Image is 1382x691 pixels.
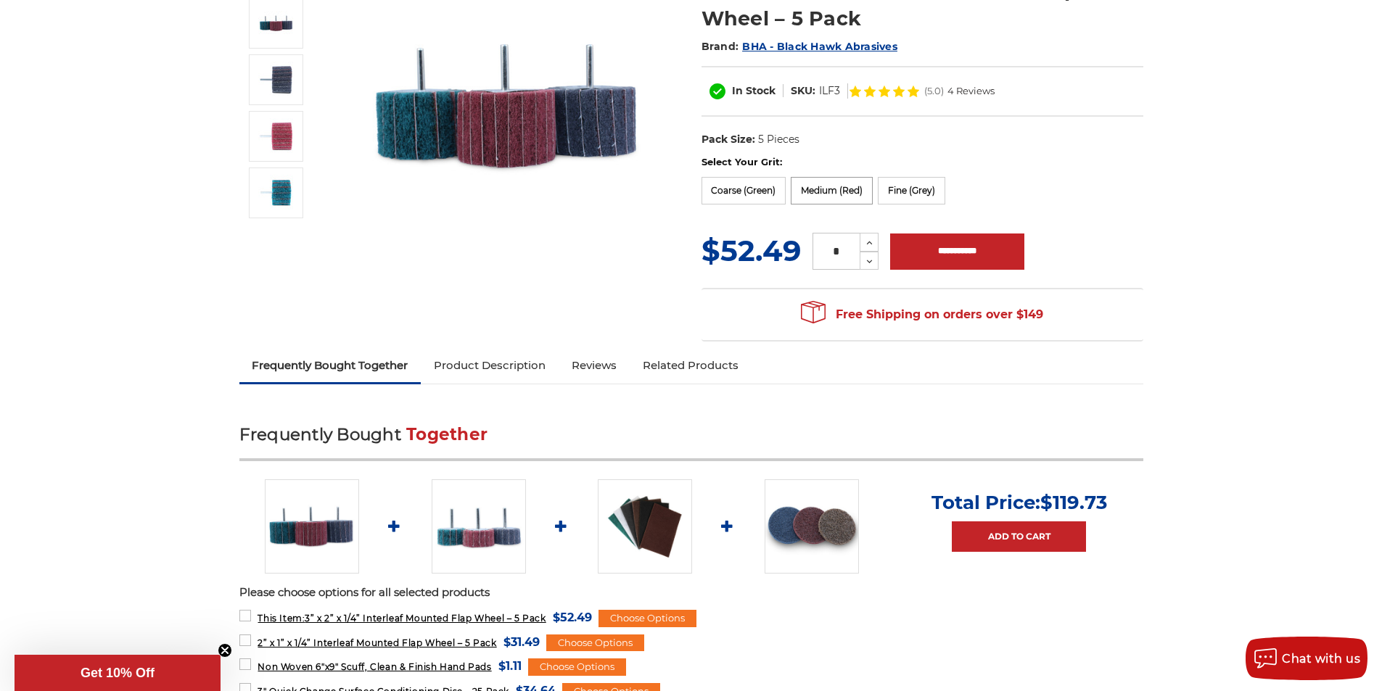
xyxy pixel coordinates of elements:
[239,584,1143,601] p: Please choose options for all selected products
[218,643,232,658] button: Close teaser
[258,661,491,672] span: Non Woven 6"x9" Scuff, Clean & Finish Hand Pads
[258,5,295,41] img: 3” x 2” x 1/4” Interleaf Mounted Flap Wheel – 5 Pack
[758,132,799,147] dd: 5 Pieces
[258,118,295,154] img: Red 3” x 2” x ¼” Interleaf Mounted Flap Wheel
[702,132,755,147] dt: Pack Size:
[258,613,546,624] span: 3” x 2” x 1/4” Interleaf Mounted Flap Wheel – 5 Pack
[406,424,488,444] span: Together
[528,658,626,676] div: Choose Options
[265,479,359,574] img: 3” x 2” x 1/4” Interleaf Mounted Flap Wheel – 5 Pack
[702,233,801,268] span: $52.49
[15,655,221,691] div: Get 10% OffClose teaser
[498,656,522,676] span: $1.11
[503,632,540,652] span: $31.49
[947,86,995,96] span: 4 Reviews
[1040,491,1107,514] span: $119.73
[553,608,592,627] span: $52.49
[1282,652,1360,666] span: Chat with us
[81,666,155,680] span: Get 10% Off
[801,300,1043,329] span: Free Shipping on orders over $149
[819,83,840,99] dd: ILF3
[1246,637,1367,680] button: Chat with us
[952,521,1086,552] a: Add to Cart
[599,610,696,627] div: Choose Options
[239,349,421,381] a: Frequently Bought Together
[546,634,644,652] div: Choose Options
[742,40,897,53] a: BHA - Black Hawk Abrasives
[258,613,305,624] strong: This Item:
[559,349,630,381] a: Reviews
[258,175,295,211] img: Green 3” x 2” x ¼” Interleaf Mounted Flap Wheel
[791,83,815,99] dt: SKU:
[732,84,776,97] span: In Stock
[702,155,1143,170] label: Select Your Grit:
[258,637,496,648] span: 2” x 1” x 1/4” Interleaf Mounted Flap Wheel – 5 Pack
[421,349,559,381] a: Product Description
[239,424,401,444] span: Frequently Bought
[702,40,739,53] span: Brand:
[258,62,295,98] img: Grey 3” x 2” x ¼” Interleaf Mounted Flap Wheel
[931,491,1107,514] p: Total Price:
[630,349,752,381] a: Related Products
[924,86,944,96] span: (5.0)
